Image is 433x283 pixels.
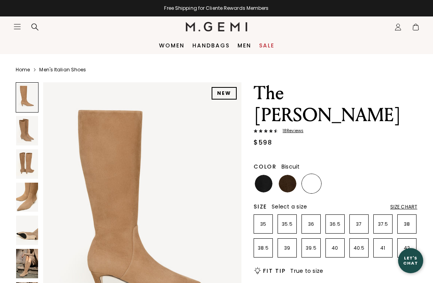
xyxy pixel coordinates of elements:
[212,87,237,100] div: NEW
[326,245,344,251] p: 40
[281,163,300,171] span: Biscuit
[16,149,38,179] img: The Tina
[186,22,247,31] img: M.Gemi
[254,138,272,147] div: $598
[302,221,320,227] p: 36
[238,42,251,49] a: Men
[254,129,417,135] a: 18Reviews
[16,249,38,278] img: The Tina
[278,221,296,227] p: 35.5
[302,245,320,251] p: 39.5
[159,42,185,49] a: Women
[278,245,296,251] p: 39
[398,245,416,251] p: 42
[272,203,307,210] span: Select a size
[16,183,38,212] img: The Tina
[279,175,296,192] img: Chocolate
[259,42,274,49] a: Sale
[16,67,30,73] a: Home
[254,82,417,126] h1: The [PERSON_NAME]
[39,67,86,73] a: Men's Italian Shoes
[16,116,38,145] img: The Tina
[398,256,423,265] div: Let's Chat
[398,221,416,227] p: 38
[374,245,392,251] p: 41
[254,203,267,210] h2: Size
[290,267,323,275] span: True to size
[350,221,368,227] p: 37
[303,175,320,192] img: Biscuit
[350,245,368,251] p: 40.5
[254,163,277,170] h2: Color
[390,204,417,210] div: Size Chart
[254,245,272,251] p: 38.5
[374,221,392,227] p: 37.5
[278,129,303,133] span: 18 Review s
[263,268,285,274] h2: Fit Tip
[192,42,230,49] a: Handbags
[13,23,21,31] button: Open site menu
[16,216,38,245] img: The Tina
[255,175,272,192] img: Black
[326,221,344,227] p: 36.5
[254,221,272,227] p: 35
